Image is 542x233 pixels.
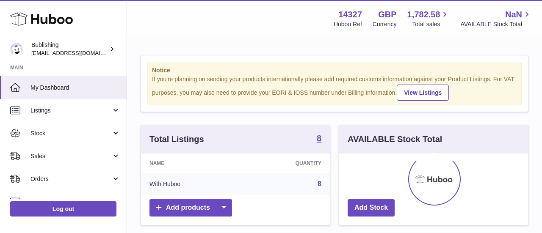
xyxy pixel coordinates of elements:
[152,66,517,74] strong: Notice
[152,75,517,101] div: If you're planning on sending your products internationally please add required customs informati...
[141,173,241,195] td: With Huboo
[30,152,111,160] span: Sales
[318,180,321,187] a: 8
[378,9,396,20] strong: GBP
[334,20,362,28] div: Huboo Ref
[412,20,450,28] span: Total sales
[30,198,120,206] span: Usage
[397,85,449,101] a: View Listings
[10,43,23,55] img: internalAdmin-14327@internal.huboo.com
[31,41,108,57] div: Bublishing
[348,199,395,217] a: Add Stock
[460,9,532,28] a: NaN AVAILABLE Stock Total
[505,9,522,20] span: NaN
[317,134,321,143] strong: 8
[149,134,204,145] h3: Total Listings
[407,9,440,20] span: 1,782.58
[241,154,330,173] th: Quantity
[373,20,397,28] div: Currency
[30,84,120,92] span: My Dashboard
[407,9,450,28] a: 1,782.58 Total sales
[149,199,232,217] a: Add products
[30,129,111,137] span: Stock
[317,134,321,144] a: 8
[348,134,442,145] h3: AVAILABLE Stock Total
[30,107,111,115] span: Listings
[10,201,116,217] a: Log out
[460,20,532,28] span: AVAILABLE Stock Total
[30,175,111,183] span: Orders
[338,9,362,20] strong: 14327
[31,49,124,56] span: [EMAIL_ADDRESS][DOMAIN_NAME]
[141,154,241,173] th: Name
